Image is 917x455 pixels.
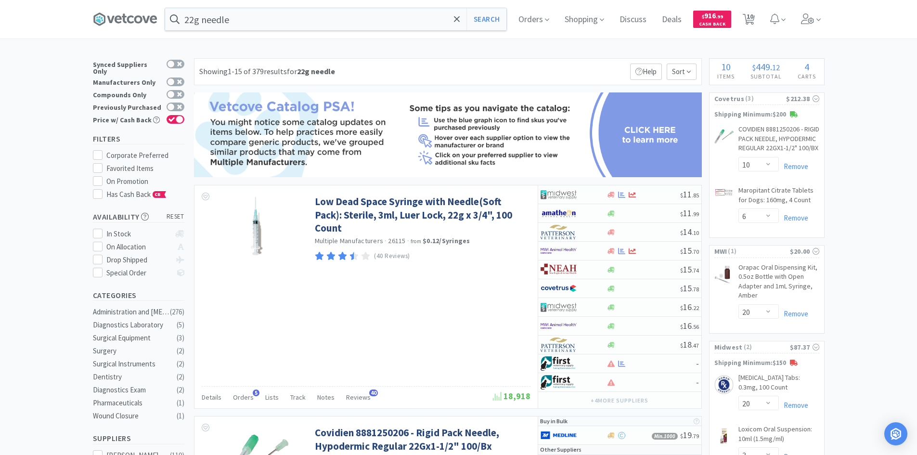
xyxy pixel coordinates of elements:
span: from [411,238,421,245]
h5: Categories [93,290,184,301]
span: 16 [680,320,699,331]
img: f6b2451649754179b5b4e0c70c3f7cb0_2.png [541,244,577,258]
span: $ [680,248,683,255]
span: Orders [233,393,254,402]
div: Surgical Instruments [93,358,171,370]
img: f6b2451649754179b5b4e0c70c3f7cb0_2.png [541,319,577,333]
div: Pharmaceuticals [93,397,171,409]
a: Multiple Manufacturers [315,236,384,245]
span: 18,918 [493,390,530,402]
img: 2cd0bc34c7274e84833df1a7bf34b017_588362.png [714,188,734,197]
span: - [696,377,699,388]
span: · [407,236,409,245]
div: In Stock [106,228,170,240]
span: $ [702,13,704,20]
h4: Subtotal [743,72,790,81]
div: Manufacturers Only [93,78,162,86]
span: ( 2 ) [743,342,790,352]
span: - [696,358,699,369]
span: 15 [680,245,699,256]
button: +4more suppliers [586,394,653,407]
span: . 56 [692,323,699,330]
p: Shipping Minimum: $150 [710,358,824,368]
img: b6efdc619d6040c19291bf31c7b39481_152414.jpeg [714,427,734,446]
span: 19 [680,429,699,441]
span: Sort [667,64,697,80]
span: . 79 [692,432,699,440]
span: . 74 [692,267,699,274]
div: Compounds Only [93,90,162,98]
img: f5e969b455434c6296c6d81ef179fa71_3.png [541,338,577,352]
span: 14 [680,226,699,237]
h4: Items [710,72,743,81]
span: 449 [756,61,770,73]
a: Remove [779,213,808,222]
span: $ [680,210,683,218]
a: Discuss [616,15,650,24]
p: Other Suppliers [540,445,581,454]
div: ( 5 ) [177,319,184,331]
div: . [743,62,790,72]
span: 11 [680,189,699,200]
img: f5e969b455434c6296c6d81ef179fa71_3.png [541,225,577,239]
img: 3331a67d23dc422aa21b1ec98afbf632_11.png [541,206,577,221]
div: Diagnostics Exam [93,384,171,396]
img: dc290bbcfc3e4fb3bc364ba88c9e4366_111898.jpeg [250,195,264,258]
div: Price w/ Cash Back [93,115,162,123]
img: 67d67680309e4a0bb49a5ff0391dcc42_6.png [541,356,577,371]
span: . 99 [692,210,699,218]
img: 67d67680309e4a0bb49a5ff0391dcc42_6.png [541,375,577,390]
span: $ [680,432,683,440]
a: 10 [739,16,759,25]
div: Showing 1-15 of 379 results [199,65,335,78]
div: ( 2 ) [177,358,184,370]
span: Midwest [714,342,743,352]
span: Has Cash Back [106,190,167,199]
span: Reviews [346,393,371,402]
div: Open Intercom Messenger [884,422,907,445]
div: $212.38 [786,93,819,104]
a: Covidien 8881250206 - Rigid Pack Needle, Hypodermic Regular 22Gx1-1/2" 100/Bx [315,426,528,453]
img: 4dd14cff54a648ac9e977f0c5da9bc2e_5.png [541,300,577,314]
span: 15 [680,264,699,275]
span: 26115 [388,236,405,245]
a: COVIDIEN 8881250206 - RIGID PACK NEEDLE, HYPODERMIC REGULAR 22GX1-1/2" 100/BX [738,125,819,157]
a: Remove [779,309,808,318]
span: . 78 [692,286,699,293]
a: Maropitant Citrate Tablets for Dogs: 160mg, 4 Count [738,186,819,208]
span: 18 [680,339,699,350]
div: On Allocation [106,241,170,253]
span: Notes [317,393,335,402]
span: 916 [702,11,723,20]
h5: Availability [93,211,184,222]
span: . 10 [692,229,699,236]
div: ( 3 ) [177,332,184,344]
span: Lists [265,393,279,402]
h5: Suppliers [93,433,184,444]
p: Buy in Bulk [540,416,568,426]
div: On Promotion [106,176,184,187]
span: 15 [680,283,699,294]
a: Orapac Oral Dispensing Kit, 0.5oz Bottle with Open Adapter and 1mL Syringe, Amber [738,263,819,304]
span: . 70 [692,248,699,255]
div: Drop Shipped [106,254,170,266]
span: Details [202,393,221,402]
a: Deals [658,15,685,24]
div: ( 2 ) [177,345,184,357]
div: Special Order [106,267,170,279]
img: 35e0b5b5cd3f48a2b0844519e8688240_20494.png [714,127,734,146]
span: Min. 1000 [652,433,678,440]
a: Remove [779,162,808,171]
img: 08edbb005b234df882a22db34cb3bd36.png [194,92,702,177]
span: CB [153,192,163,197]
span: Track [290,393,306,402]
span: $ [752,63,756,72]
span: . 99 [716,13,723,20]
a: $916.99Cash Back [693,6,731,32]
span: reset [167,212,184,222]
span: $ [680,342,683,349]
p: Shipping Minimum: $200 [710,110,824,120]
div: $87.37 [790,342,819,352]
span: . 22 [692,304,699,312]
h4: Carts [790,72,824,81]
